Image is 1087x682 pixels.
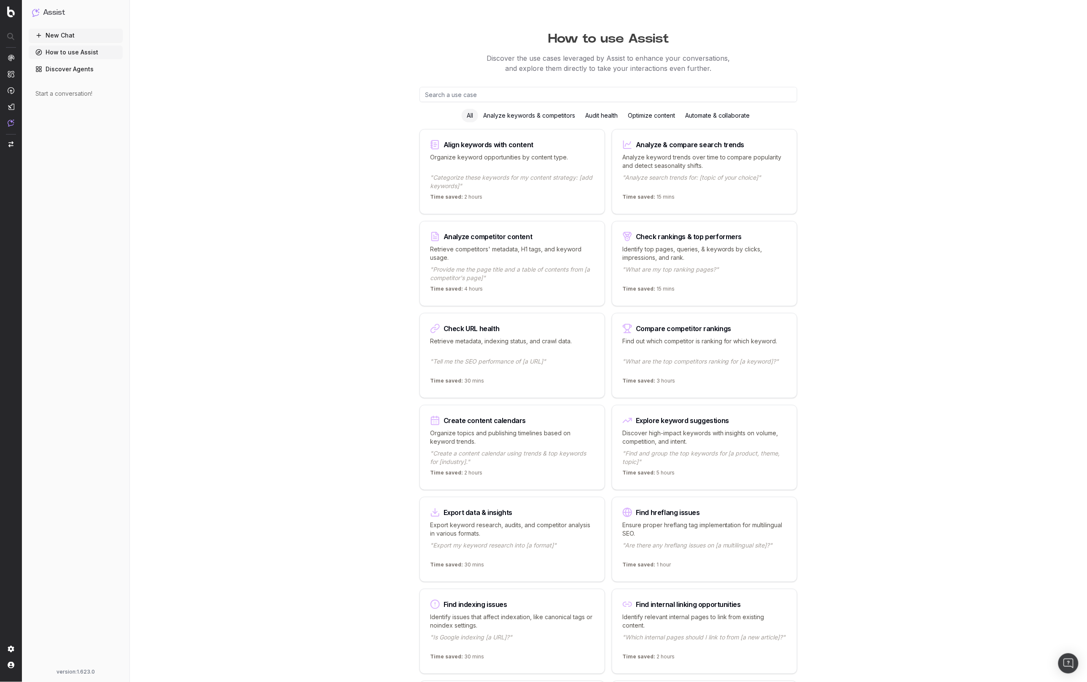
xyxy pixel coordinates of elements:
p: 30 mins [430,377,484,388]
div: Audit health [580,109,623,122]
span: Time saved: [622,377,655,384]
div: All [462,109,478,122]
p: Identify issues that affect indexation, like canonical tags or noindex settings. [430,613,595,630]
div: Find indexing issues [444,601,507,608]
span: Time saved: [430,377,463,384]
div: Open Intercom Messenger [1058,653,1079,674]
img: Assist [8,119,14,127]
span: Time saved: [430,561,463,568]
div: Find hreflang issues [636,509,700,516]
p: "Export my keyword research into [a format]" [430,541,595,558]
img: My account [8,662,14,669]
div: Automate & collaborate [680,109,755,122]
span: Time saved: [430,286,463,292]
span: Time saved: [622,194,655,200]
img: Assist [32,8,40,16]
p: "Categorize these keywords for my content strategy: [add keywords]" [430,173,595,190]
div: Analyze competitor content [444,233,533,240]
p: "What are my top ranking pages?" [622,265,787,282]
button: Assist [32,7,119,19]
button: New Chat [29,29,123,42]
input: Search a use case [420,87,797,102]
span: Time saved: [430,469,463,476]
img: Intelligence [8,70,14,78]
p: 4 hours [430,286,483,296]
p: 30 mins [430,561,484,571]
p: Export keyword research, audits, and competitor analysis in various formats. [430,521,595,538]
img: Switch project [8,141,13,147]
p: Ensure proper hreflang tag implementation for multilingual SEO. [622,521,787,538]
div: version: 1.623.0 [32,669,119,675]
span: Time saved: [622,653,655,660]
h1: Assist [43,7,65,19]
p: Retrieve metadata, indexing status, and crawl data. [430,337,595,354]
img: Studio [8,103,14,110]
img: Setting [8,646,14,652]
div: Find internal linking opportunities [636,601,741,608]
div: Compare competitor rankings [636,325,731,332]
p: Discover high-impact keywords with insights on volume, competition, and intent. [622,429,787,446]
p: Discover the use cases leveraged by Assist to enhance your conversations, and explore them direct... [285,53,932,73]
p: 1 hour [622,561,671,571]
p: Analyze keyword trends over time to compare popularity and detect seasonality shifts. [622,153,787,170]
p: 2 hours [622,653,675,663]
a: How to use Assist [29,46,123,59]
h1: How to use Assist [285,27,932,46]
p: Retrieve competitors' metadata, H1 tags, and keyword usage. [430,245,595,262]
span: Time saved: [622,286,655,292]
div: Create content calendars [444,417,526,424]
div: Analyze keywords & competitors [478,109,580,122]
div: Start a conversation! [35,89,116,98]
div: Explore keyword suggestions [636,417,729,424]
p: "Are there any hreflang issues on [a multilingual site]?" [622,541,787,558]
p: Find out which competitor is ranking for which keyword. [622,337,787,354]
p: 2 hours [430,194,482,204]
span: Time saved: [622,469,655,476]
div: Analyze & compare search trends [636,141,745,148]
div: Check URL health [444,325,500,332]
p: "Is Google indexing [a URL]?" [430,633,595,650]
div: Optimize content [623,109,680,122]
img: Activation [8,87,14,94]
img: Botify logo [7,6,15,17]
p: "Provide me the page title and a table of contents from [a competitor's page]" [430,265,595,282]
p: Identify relevant internal pages to link from existing content. [622,613,787,630]
p: Identify top pages, queries, & keywords by clicks, impressions, and rank. [622,245,787,262]
p: "Tell me the SEO performance of [a URL]" [430,357,595,374]
p: "Find and group the top keywords for [a product, theme, topic]" [622,449,787,466]
p: "Analyze search trends for: [topic of your choice]" [622,173,787,190]
p: 3 hours [622,377,675,388]
p: 2 hours [430,469,482,480]
p: "Create a content calendar using trends & top keywords for [industry]." [430,449,595,466]
p: 30 mins [430,653,484,663]
p: Organize keyword opportunities by content type. [430,153,595,170]
a: Discover Agents [29,62,123,76]
span: Time saved: [430,194,463,200]
img: Analytics [8,54,14,61]
span: Time saved: [622,561,655,568]
div: Export data & insights [444,509,512,516]
p: "Which internal pages should I link to from [a new article]?" [622,633,787,650]
div: Align keywords with content [444,141,533,148]
p: 15 mins [622,286,675,296]
div: Check rankings & top performers [636,233,742,240]
span: Time saved: [430,653,463,660]
p: Organize topics and publishing timelines based on keyword trends. [430,429,595,446]
p: 15 mins [622,194,675,204]
p: 5 hours [622,469,675,480]
p: "What are the top competitors ranking for [a keyword]?" [622,357,787,374]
